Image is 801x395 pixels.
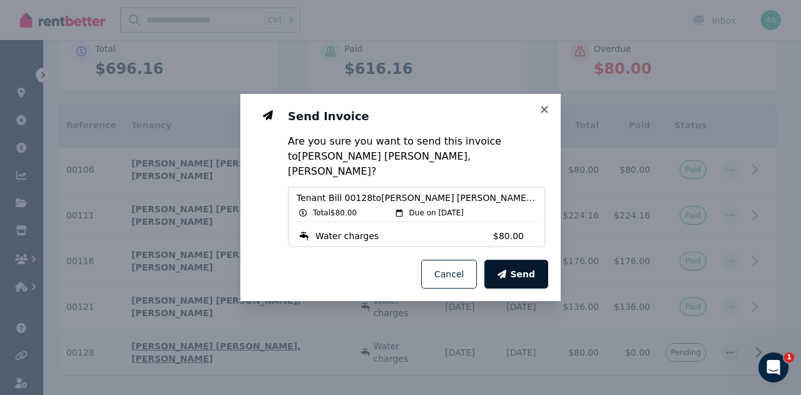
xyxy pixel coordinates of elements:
img: logo [25,24,109,43]
iframe: Intercom live chat [758,352,788,382]
div: Send us a message [26,180,209,193]
h3: Send Invoice [288,109,546,124]
p: Are you sure you want to send this invoice to [PERSON_NAME] [PERSON_NAME], [PERSON_NAME] ? [288,134,546,179]
span: Messages [104,311,147,320]
div: Send us a messageWe typically reply in under 30 minutes [13,169,238,217]
div: Rental Payments - How They Work [18,259,232,282]
span: Home [28,311,56,320]
button: Messages [83,280,166,330]
div: We typically reply in under 30 minutes [26,193,209,206]
span: Total $80.00 [313,208,357,218]
button: Cancel [421,260,477,289]
div: Rental Payments - How They Work [26,264,210,277]
span: Due on [DATE] [409,208,464,218]
button: Send [484,260,548,289]
p: How can we help? [25,131,225,153]
img: Profile image for Jeremy [181,20,207,45]
div: Close [215,20,238,43]
span: Help [198,311,218,320]
span: Search for help [26,235,101,248]
span: Send [510,268,535,280]
img: Profile image for Jodie [134,20,159,45]
button: Search for help [18,228,232,254]
button: Help [167,280,250,330]
span: $80.00 [493,230,537,242]
p: Hi [PERSON_NAME] 👋 [25,89,225,131]
span: Water charges [315,230,379,242]
img: Profile image for Earl [158,20,183,45]
span: Tenant Bill 00128 to [PERSON_NAME] [PERSON_NAME], [PERSON_NAME] [297,192,537,204]
span: 1 [784,352,794,362]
